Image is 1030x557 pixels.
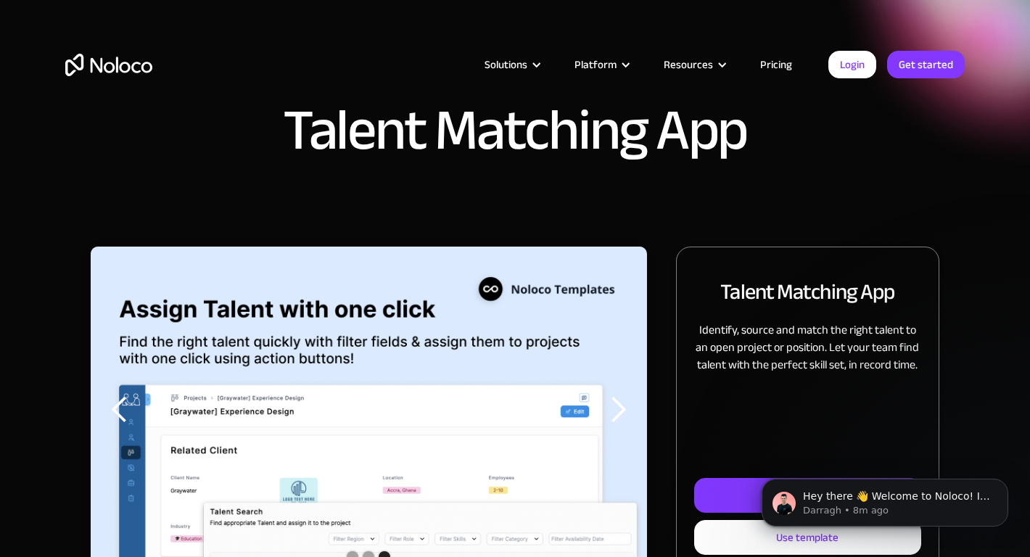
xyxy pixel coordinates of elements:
[664,55,713,74] div: Resources
[720,276,894,307] h2: Talent Matching App
[574,55,617,74] div: Platform
[646,55,742,74] div: Resources
[556,55,646,74] div: Platform
[65,54,152,76] a: home
[694,520,921,555] a: Use template
[740,448,1030,550] iframe: Intercom notifications message
[694,478,921,513] a: Preview template
[283,102,747,160] h1: Talent Matching App
[742,55,810,74] a: Pricing
[887,51,965,78] a: Get started
[466,55,556,74] div: Solutions
[485,55,527,74] div: Solutions
[694,321,921,374] p: Identify, source and match the right talent to an open project or position. Let your team find ta...
[828,51,876,78] a: Login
